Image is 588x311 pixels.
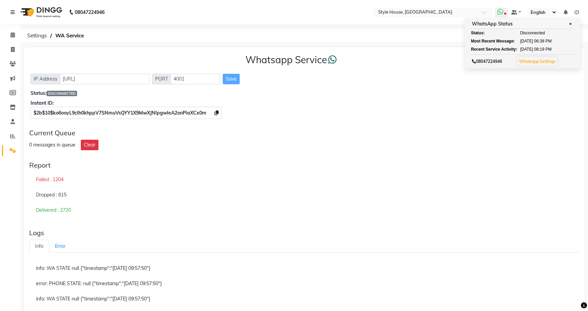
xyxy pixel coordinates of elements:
[17,3,64,22] img: logo
[34,110,206,116] span: $2b$10$ko6ooyL9cIh0khppV7SNmuVsQYY1X9MwXJNlpgwIeA2onPiaXCx0m
[81,140,98,150] button: Clear
[517,57,557,66] button: Whatsapp Settings
[567,21,573,27] span: ✕
[49,240,71,253] a: Error
[245,54,337,66] h3: Whatsapp Service
[31,90,578,97] div: Status:
[29,141,75,149] div: 0 messages in queue
[471,46,508,52] div: Recent Service Activity:
[29,240,49,253] a: Info
[60,74,149,84] input: Sizing example input
[519,59,555,64] a: Whatsapp Settings
[534,46,551,52] span: 08:19 PM
[29,229,579,237] div: Logs
[471,19,574,29] div: WhatsApp Status
[31,74,60,84] span: IP Address
[31,100,578,107] div: Instant ID:
[520,30,545,36] span: Disconnected
[520,38,533,44] span: [DATE]
[472,59,502,64] span: 08047224946
[471,30,508,36] div: Status:
[29,187,579,203] div: Dropped : 615
[152,74,171,84] span: PORT
[29,129,579,137] div: Current Queue
[24,30,50,42] span: Settings
[52,30,87,42] span: WA Service
[47,91,77,96] span: DISCONNECTED
[29,291,579,307] div: info: WA STATE null {"timestamp":"[DATE] 09:57:50"}
[75,3,105,22] b: 08047224946
[29,161,579,169] div: Report
[29,203,579,218] div: Delivered : 2720
[170,74,220,84] input: Sizing example input
[29,172,579,188] div: Failed : 1204
[520,46,533,52] span: [DATE]
[29,276,579,292] div: error: PHONE STATE: null {"timestamp":"[DATE] 09:57:50"}
[29,261,579,276] div: info: WA STATE null {"timestamp":"[DATE] 09:57:50"}
[534,38,551,44] span: 06:38 PM
[471,38,508,44] div: Most Recent Message:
